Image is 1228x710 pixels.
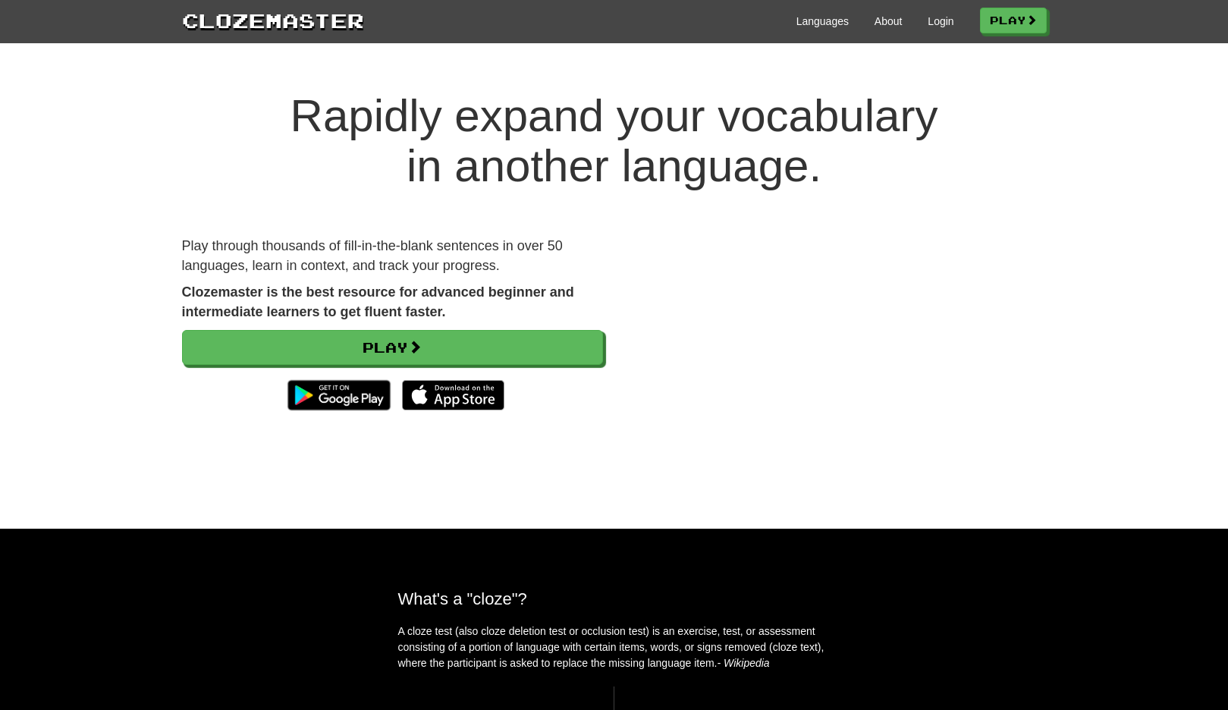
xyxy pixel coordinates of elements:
[398,589,831,608] h2: What's a "cloze"?
[875,14,903,29] a: About
[182,237,603,275] p: Play through thousands of fill-in-the-blank sentences in over 50 languages, learn in context, and...
[980,8,1047,33] a: Play
[718,657,770,669] em: - Wikipedia
[280,372,397,418] img: Get it on Google Play
[182,330,603,365] a: Play
[182,284,574,319] strong: Clozemaster is the best resource for advanced beginner and intermediate learners to get fluent fa...
[796,14,849,29] a: Languages
[928,14,953,29] a: Login
[402,380,504,410] img: Download_on_the_App_Store_Badge_US-UK_135x40-25178aeef6eb6b83b96f5f2d004eda3bffbb37122de64afbaef7...
[398,624,831,671] p: A cloze test (also cloze deletion test or occlusion test) is an exercise, test, or assessment con...
[182,6,364,34] a: Clozemaster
